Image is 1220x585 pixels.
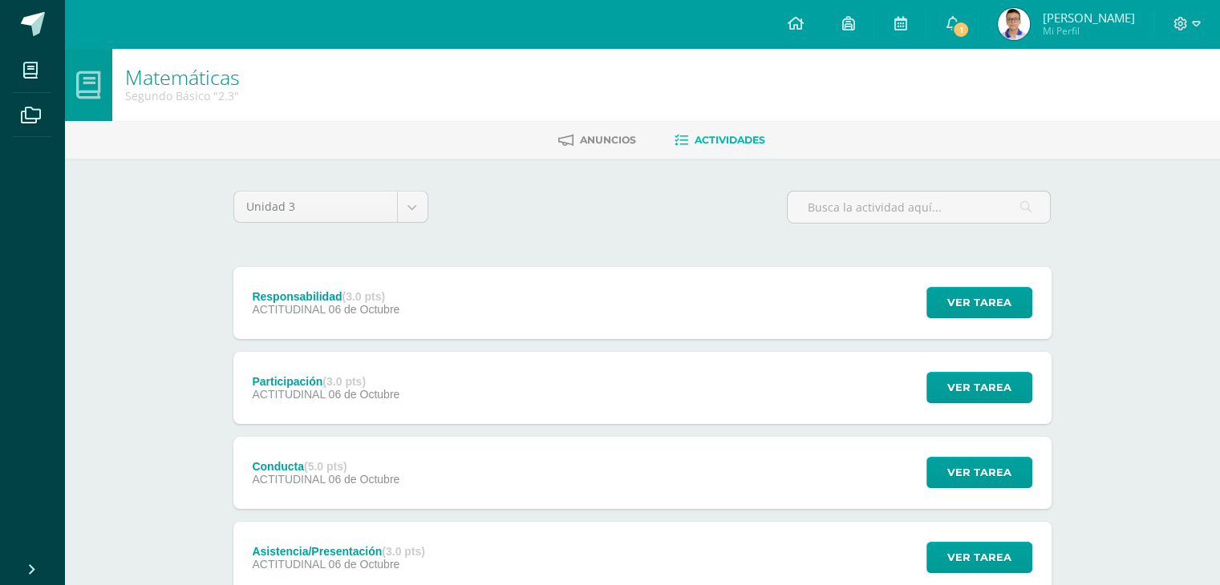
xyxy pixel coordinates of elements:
[252,375,399,388] div: Participación
[252,558,325,571] span: ACTITUDINAL
[342,290,385,303] strong: (3.0 pts)
[329,303,400,316] span: 06 de Octubre
[125,88,240,103] div: Segundo Básico '2.3'
[304,460,347,473] strong: (5.0 pts)
[234,192,428,222] a: Unidad 3
[947,288,1011,317] span: Ver tarea
[322,375,366,388] strong: (3.0 pts)
[252,473,325,486] span: ACTITUDINAL
[1042,24,1134,38] span: Mi Perfil
[329,388,400,401] span: 06 de Octubre
[695,134,765,146] span: Actividades
[252,290,399,303] div: Responsabilidad
[246,192,385,222] span: Unidad 3
[252,460,399,473] div: Conducta
[252,303,325,316] span: ACTITUDINAL
[125,66,240,88] h1: Matemáticas
[329,473,400,486] span: 06 de Octubre
[788,192,1050,223] input: Busca la actividad aquí...
[252,545,425,558] div: Asistencia/Presentación
[998,8,1030,40] img: edcbb65c14509c1f4cc7bb609a9128c2.png
[675,127,765,153] a: Actividades
[926,457,1032,488] button: Ver tarea
[947,373,1011,402] span: Ver tarea
[926,287,1032,318] button: Ver tarea
[952,21,970,38] span: 1
[926,542,1032,573] button: Ver tarea
[558,127,636,153] a: Anuncios
[252,388,325,401] span: ACTITUDINAL
[580,134,636,146] span: Anuncios
[926,372,1032,403] button: Ver tarea
[947,458,1011,487] span: Ver tarea
[1042,10,1134,26] span: [PERSON_NAME]
[125,63,240,91] a: Matemáticas
[329,558,400,571] span: 06 de Octubre
[947,543,1011,572] span: Ver tarea
[382,545,425,558] strong: (3.0 pts)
